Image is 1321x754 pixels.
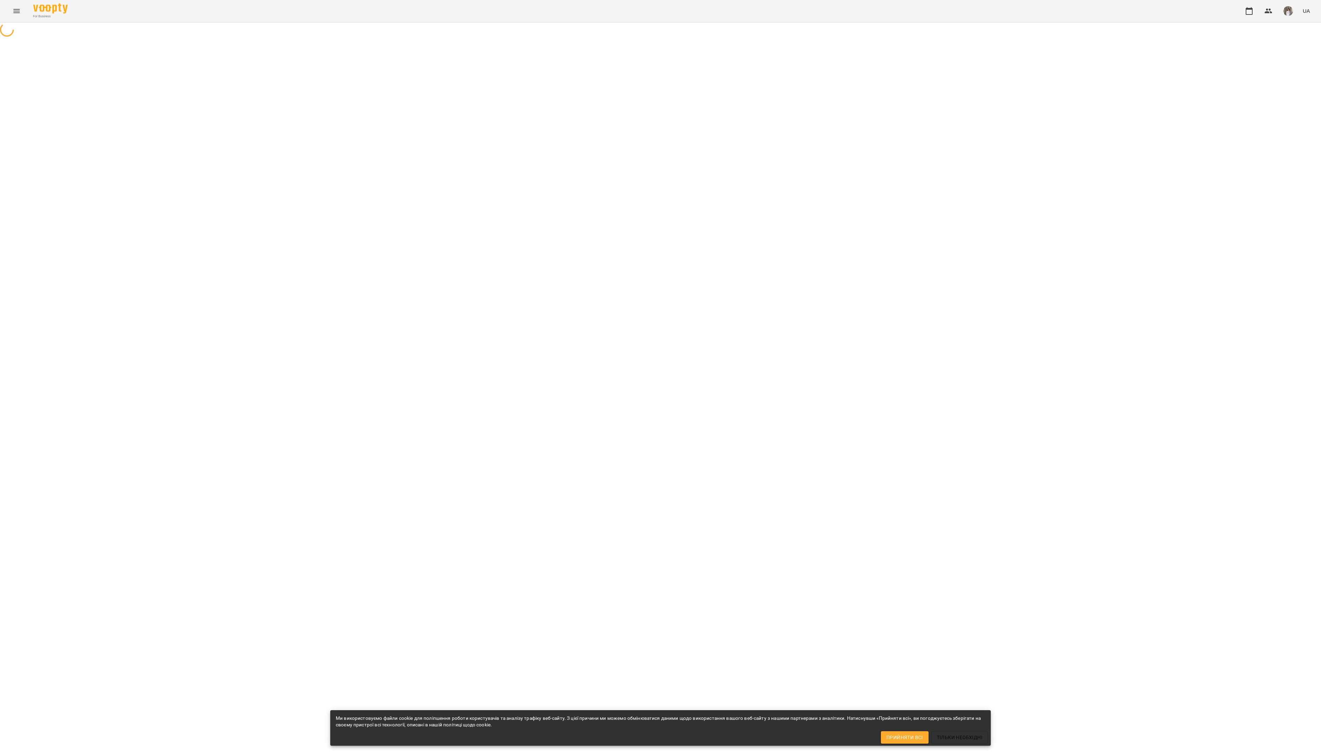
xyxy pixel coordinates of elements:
[1283,6,1293,16] img: 364895220a4789552a8225db6642e1db.jpeg
[1300,4,1313,17] button: UA
[33,3,68,13] img: Voopty Logo
[33,14,68,19] span: For Business
[8,3,25,19] button: Menu
[1303,7,1310,14] span: UA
